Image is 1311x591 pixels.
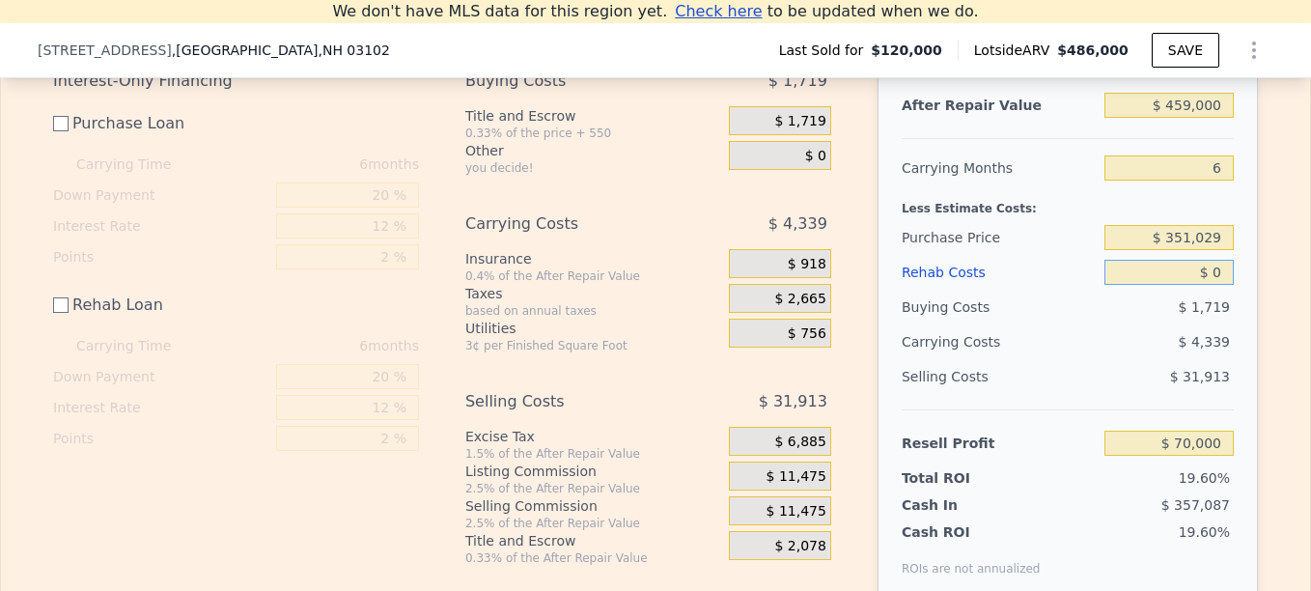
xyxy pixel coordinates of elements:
[1057,42,1129,58] span: $486,000
[465,338,721,353] div: 3¢ per Finished Square Foot
[767,503,826,521] span: $ 11,475
[902,290,1097,324] div: Buying Costs
[871,41,942,60] span: $120,000
[1161,497,1230,513] span: $ 357,087
[902,426,1097,461] div: Resell Profit
[465,481,721,496] div: 2.5% of the After Repair Value
[209,149,419,180] div: 6 months
[465,462,721,481] div: Listing Commission
[974,41,1057,60] span: Lotside ARV
[53,361,268,392] div: Down Payment
[465,207,681,241] div: Carrying Costs
[902,151,1097,185] div: Carrying Months
[774,291,825,308] span: $ 2,665
[774,434,825,451] span: $ 6,885
[465,268,721,284] div: 0.4% of the After Repair Value
[465,249,721,268] div: Insurance
[465,160,721,176] div: you decide!
[172,41,390,60] span: , [GEOGRAPHIC_DATA]
[53,211,268,241] div: Interest Rate
[465,384,681,419] div: Selling Costs
[465,303,721,319] div: based on annual taxes
[902,359,1097,394] div: Selling Costs
[902,495,1022,515] div: Cash In
[1152,33,1219,68] button: SAVE
[902,542,1041,577] div: ROIs are not annualized
[902,522,1041,542] div: Cash ROI
[53,241,268,272] div: Points
[465,126,721,141] div: 0.33% of the price + 550
[1179,524,1230,540] span: 19.60%
[465,427,721,446] div: Excise Tax
[902,255,1097,290] div: Rehab Costs
[465,106,721,126] div: Title and Escrow
[902,88,1097,123] div: After Repair Value
[767,468,826,486] span: $ 11,475
[76,330,202,361] div: Carrying Time
[1235,31,1273,70] button: Show Options
[465,446,721,462] div: 1.5% of the After Repair Value
[38,41,172,60] span: [STREET_ADDRESS]
[53,297,69,313] input: Rehab Loan
[774,113,825,130] span: $ 1,719
[465,550,721,566] div: 0.33% of the After Repair Value
[779,41,872,60] span: Last Sold for
[53,423,268,454] div: Points
[465,319,721,338] div: Utilities
[675,2,762,20] span: Check here
[902,468,1022,488] div: Total ROI
[1179,470,1230,486] span: 19.60%
[465,284,721,303] div: Taxes
[318,42,389,58] span: , NH 03102
[53,116,69,131] input: Purchase Loan
[53,180,268,211] div: Down Payment
[209,330,419,361] div: 6 months
[1179,299,1230,315] span: $ 1,719
[902,220,1097,255] div: Purchase Price
[465,64,681,98] div: Buying Costs
[465,496,721,516] div: Selling Commission
[788,256,826,273] span: $ 918
[759,384,827,419] span: $ 31,913
[768,207,827,241] span: $ 4,339
[465,531,721,550] div: Title and Escrow
[1179,334,1230,350] span: $ 4,339
[902,185,1234,220] div: Less Estimate Costs:
[53,392,268,423] div: Interest Rate
[53,106,268,141] label: Purchase Loan
[774,538,825,555] span: $ 2,078
[788,325,826,343] span: $ 756
[902,324,1022,359] div: Carrying Costs
[53,288,268,323] label: Rehab Loan
[465,516,721,531] div: 2.5% of the After Repair Value
[1170,369,1230,384] span: $ 31,913
[76,149,202,180] div: Carrying Time
[805,148,826,165] span: $ 0
[53,64,419,98] div: Interest-Only Financing
[465,141,721,160] div: Other
[768,64,827,98] span: $ 1,719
